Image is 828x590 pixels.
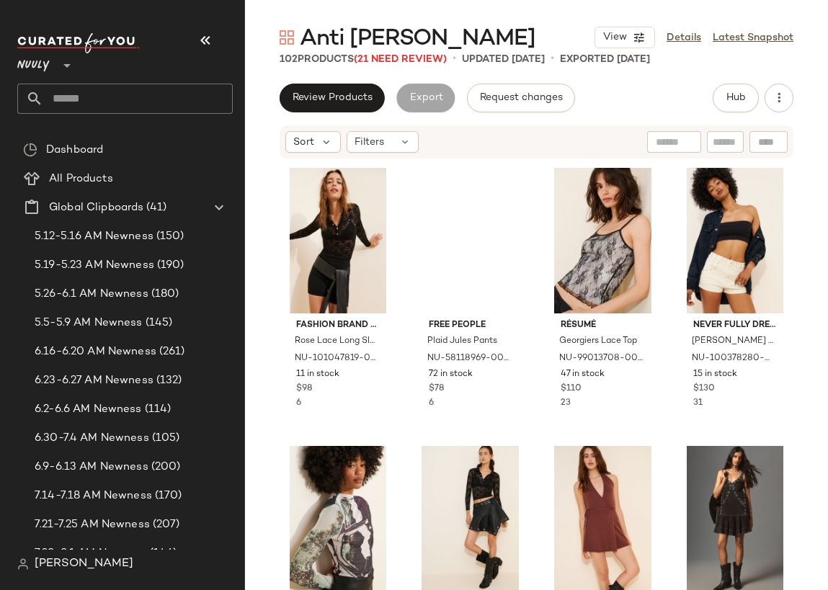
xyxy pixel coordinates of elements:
[551,50,554,68] span: •
[35,315,143,331] span: 5.5-5.9 AM Newness
[354,54,447,65] span: (21 Need Review)
[561,383,582,395] span: $110
[148,286,179,303] span: (180)
[559,335,637,348] span: Georgiers Lace Top
[49,200,143,216] span: Global Clipboards
[148,459,181,475] span: (200)
[429,398,434,408] span: 6
[549,168,656,313] img: 99013708_001_b
[35,372,153,389] span: 6.23-6.27 AM Newness
[35,257,154,274] span: 5.19-5.23 AM Newness
[154,257,184,274] span: (190)
[17,33,140,53] img: cfy_white_logo.C9jOOHJF.svg
[17,49,50,75] span: Nuuly
[693,368,737,381] span: 15 in stock
[296,368,339,381] span: 11 in stock
[292,92,373,104] span: Review Products
[429,319,512,332] span: Free People
[147,545,177,562] span: (146)
[153,228,184,245] span: (150)
[682,168,788,313] img: 100378280_010_b
[35,517,150,533] span: 7.21-7.25 AM Newness
[280,54,298,65] span: 102
[35,555,133,573] span: [PERSON_NAME]
[295,352,378,365] span: NU-101047819-000-001
[429,368,473,381] span: 72 in stock
[280,30,294,45] img: svg%3e
[35,344,156,360] span: 6.16-6.20 AM Newness
[559,352,643,365] span: NU-99013708-000-001
[143,315,173,331] span: (145)
[17,558,29,570] img: svg%3e
[149,430,180,447] span: (105)
[35,228,153,245] span: 5.12-5.16 AM Newness
[143,200,166,216] span: (41)
[150,517,180,533] span: (207)
[280,52,447,67] div: Products
[693,319,777,332] span: Never Fully Dressed
[560,52,650,67] p: Exported [DATE]
[300,24,535,53] span: Anti [PERSON_NAME]
[142,401,172,418] span: (114)
[713,30,793,45] a: Latest Snapshot
[427,335,497,348] span: Plaid Jules Pants
[35,286,148,303] span: 5.26-6.1 AM Newness
[595,27,655,48] button: View
[280,84,385,112] button: Review Products
[462,52,545,67] p: updated [DATE]
[156,344,185,360] span: (261)
[453,50,456,68] span: •
[355,135,384,150] span: Filters
[726,92,746,104] span: Hub
[561,319,644,332] span: Résumé
[561,398,571,408] span: 23
[602,32,627,43] span: View
[152,488,182,504] span: (170)
[285,168,391,313] img: 101047819_001_b
[46,142,103,158] span: Dashboard
[35,430,149,447] span: 6.30-7.4 AM Newness
[153,372,182,389] span: (132)
[23,143,37,157] img: svg%3e
[693,383,715,395] span: $130
[467,84,575,112] button: Request changes
[49,171,113,187] span: All Products
[35,459,148,475] span: 6.9-6.13 AM Newness
[561,368,605,381] span: 47 in stock
[667,30,701,45] a: Details
[479,92,563,104] span: Request changes
[296,319,380,332] span: Fashion Brand Company
[429,383,444,395] span: $78
[35,545,147,562] span: 7.28-8.1 AM Newness
[713,84,759,112] button: Hub
[693,398,703,408] span: 31
[692,352,775,365] span: NU-100378280-000-010
[427,352,511,365] span: NU-58118969-000-030
[293,135,314,150] span: Sort
[296,398,301,408] span: 6
[296,383,312,395] span: $98
[35,401,142,418] span: 6.2-6.6 AM Newness
[692,335,775,348] span: [PERSON_NAME] Shorts
[35,488,152,504] span: 7.14-7.18 AM Newness
[295,335,378,348] span: Rose Lace Long Sleeve Polo T-Shirt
